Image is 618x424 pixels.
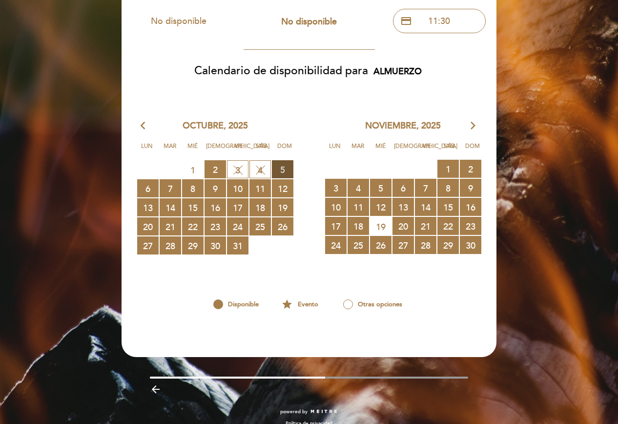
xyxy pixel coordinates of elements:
[460,160,481,178] span: 2
[437,236,459,254] span: 29
[460,217,481,235] span: 23
[137,179,159,197] span: 6
[160,179,181,197] span: 7
[249,160,271,178] span: 4
[463,141,482,159] span: Dom
[263,9,355,34] button: No disponible
[229,141,248,159] span: Vie
[137,236,159,254] span: 27
[280,408,338,415] a: powered by
[348,141,368,159] span: Mar
[460,179,481,197] span: 9
[281,296,293,313] i: star
[325,236,347,254] span: 24
[469,120,477,132] i: arrow_forward_ios
[252,141,271,159] span: Sáb
[272,217,293,235] span: 26
[227,160,248,178] span: 3
[227,198,248,216] span: 17
[137,141,157,159] span: Lun
[137,217,159,235] span: 20
[249,217,271,235] span: 25
[249,179,271,197] span: 11
[392,179,414,197] span: 6
[437,179,459,197] span: 8
[400,15,412,27] span: credit_card
[275,141,294,159] span: Dom
[325,198,347,216] span: 10
[272,198,293,216] span: 19
[205,236,226,254] span: 30
[440,141,459,159] span: Sáb
[280,408,308,415] span: powered by
[437,217,459,235] span: 22
[348,179,369,197] span: 4
[199,296,272,313] div: Disponible
[417,141,436,159] span: Vie
[205,160,226,178] span: 2
[370,236,391,254] span: 26
[141,120,149,132] i: arrow_back_ios
[272,160,293,178] span: 5
[227,179,248,197] span: 10
[370,179,391,197] span: 5
[227,217,248,235] span: 24
[370,217,391,235] span: 19
[227,236,248,254] span: 31
[137,198,159,216] span: 13
[327,296,418,313] div: Otras opciones
[325,141,345,159] span: Lun
[310,409,338,414] img: MEITRE
[160,198,181,216] span: 14
[160,217,181,235] span: 21
[206,141,226,159] span: [DEMOGRAPHIC_DATA]
[415,198,436,216] span: 14
[132,9,225,33] button: No disponible
[182,236,204,254] span: 29
[348,217,369,235] span: 18
[394,141,413,159] span: [DEMOGRAPHIC_DATA]
[392,236,414,254] span: 27
[281,16,337,27] span: No disponible
[415,217,436,235] span: 21
[182,179,204,197] span: 8
[160,141,180,159] span: Mar
[437,160,459,178] span: 1
[272,296,327,313] div: Evento
[370,198,391,216] span: 12
[182,217,204,235] span: 22
[205,217,226,235] span: 23
[437,198,459,216] span: 15
[160,236,181,254] span: 28
[249,198,271,216] span: 18
[415,236,436,254] span: 28
[182,161,204,179] span: 1
[460,236,481,254] span: 30
[205,198,226,216] span: 16
[393,9,486,33] button: credit_card 11:30
[150,383,162,395] i: arrow_backward
[183,120,248,132] span: octubre, 2025
[392,217,414,235] span: 20
[392,198,414,216] span: 13
[415,179,436,197] span: 7
[371,141,391,159] span: Mié
[348,236,369,254] span: 25
[460,198,481,216] span: 16
[365,120,441,132] span: noviembre, 2025
[183,141,203,159] span: Mié
[205,179,226,197] span: 9
[325,179,347,197] span: 3
[325,217,347,235] span: 17
[348,198,369,216] span: 11
[194,64,368,78] span: Calendario de disponibilidad para
[272,179,293,197] span: 12
[182,198,204,216] span: 15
